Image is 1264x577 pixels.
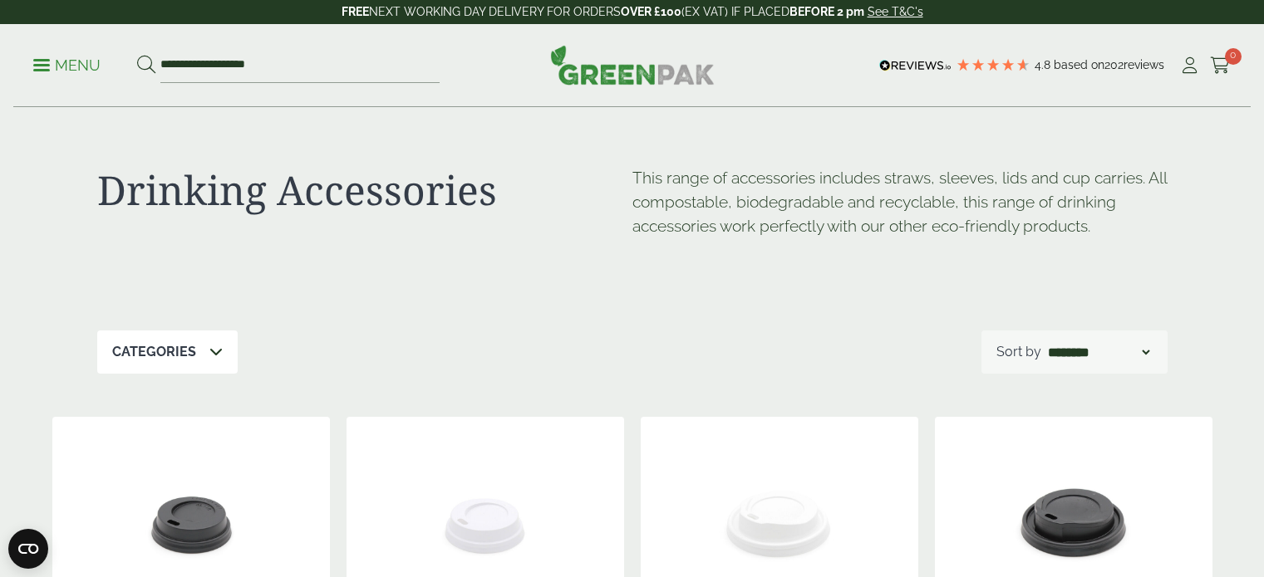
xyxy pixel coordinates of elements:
p: Menu [33,56,101,76]
div: 4.79 Stars [956,57,1030,72]
select: Shop order [1045,342,1153,362]
span: 202 [1104,58,1124,71]
span: 4.8 [1035,58,1054,71]
span: reviews [1124,58,1164,71]
img: REVIEWS.io [879,60,952,71]
p: Sort by [996,342,1041,362]
i: Cart [1210,57,1231,74]
a: 0 [1210,53,1231,78]
p: Categories [112,342,196,362]
button: Open CMP widget [8,529,48,569]
strong: BEFORE 2 pm [789,5,864,18]
img: GreenPak Supplies [550,45,715,85]
span: 0 [1225,48,1242,65]
p: This range of accessories includes straws, sleeves, lids and cup carries. All compostable, biodeg... [632,166,1168,237]
strong: OVER £100 [621,5,681,18]
strong: FREE [342,5,369,18]
h1: Drinking Accessories [97,166,632,214]
a: See T&C's [868,5,923,18]
span: Based on [1054,58,1104,71]
a: Menu [33,56,101,72]
i: My Account [1179,57,1200,74]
